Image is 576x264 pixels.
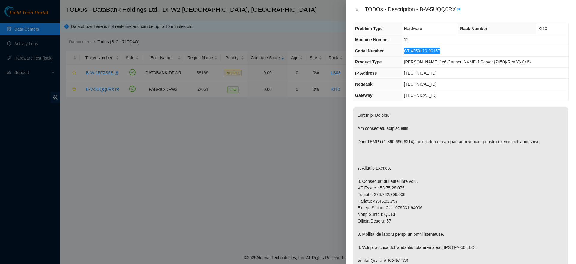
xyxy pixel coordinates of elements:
[365,5,569,14] div: TODOs - Description - B-V-5UQQ0RX
[404,48,440,53] span: CT-4250110-00157
[355,37,389,42] span: Machine Number
[355,71,377,75] span: IP Address
[404,60,531,64] span: [PERSON_NAME] 1x6-Caribou NVME-J Server {7450}{Rev Y}{Cx6}
[355,60,382,64] span: Product Type
[460,26,487,31] span: Rack Number
[404,26,422,31] span: Hardware
[404,82,437,87] span: [TECHNICAL_ID]
[404,71,437,75] span: [TECHNICAL_ID]
[355,7,359,12] span: close
[355,93,373,98] span: Gateway
[404,93,437,98] span: [TECHNICAL_ID]
[355,26,383,31] span: Problem Type
[353,7,361,13] button: Close
[538,26,547,31] span: KI10
[355,48,384,53] span: Serial Number
[404,37,409,42] span: 12
[355,82,373,87] span: NetMask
